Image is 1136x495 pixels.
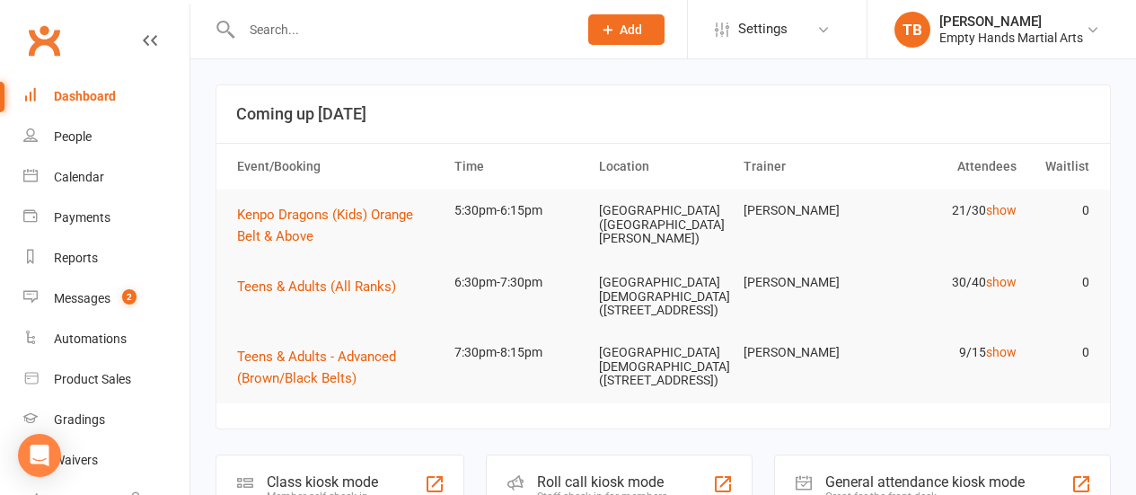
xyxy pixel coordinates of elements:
button: Teens & Adults (All Ranks) [237,276,409,297]
a: Reports [23,238,189,278]
td: [GEOGRAPHIC_DATA]([GEOGRAPHIC_DATA][PERSON_NAME]) [591,190,735,260]
span: Settings [738,9,788,49]
div: Calendar [54,170,104,184]
td: [PERSON_NAME] [735,190,880,232]
a: Messages 2 [23,278,189,319]
td: [PERSON_NAME] [735,331,880,374]
span: Teens & Adults (All Ranks) [237,278,396,295]
div: Empty Hands Martial Arts [939,30,1083,46]
td: 0 [1025,331,1097,374]
span: Add [620,22,642,37]
a: Payments [23,198,189,238]
div: Product Sales [54,372,131,386]
div: Dashboard [54,89,116,103]
div: [PERSON_NAME] [939,13,1083,30]
td: 5:30pm-6:15pm [446,190,591,232]
th: Attendees [880,144,1025,190]
div: Automations [54,331,127,346]
th: Trainer [735,144,880,190]
a: People [23,117,189,157]
a: Product Sales [23,359,189,400]
td: [GEOGRAPHIC_DATA][DEMOGRAPHIC_DATA] ([STREET_ADDRESS]) [591,331,735,402]
td: 21/30 [880,190,1025,232]
div: Payments [54,210,110,225]
td: [GEOGRAPHIC_DATA][DEMOGRAPHIC_DATA] ([STREET_ADDRESS]) [591,261,735,331]
a: Dashboard [23,76,189,117]
td: 0 [1025,190,1097,232]
button: Add [588,14,665,45]
th: Waitlist [1025,144,1097,190]
div: Class kiosk mode [267,473,378,491]
button: Teens & Adults - Advanced (Brown/Black Belts) [237,346,438,389]
a: Clubworx [22,18,66,63]
input: Search... [236,17,566,42]
span: Kenpo Dragons (Kids) Orange Belt & Above [237,207,413,244]
a: Waivers [23,440,189,481]
div: Waivers [54,453,98,467]
span: 2 [122,289,136,305]
td: 30/40 [880,261,1025,304]
div: Open Intercom Messenger [18,434,61,477]
th: Event/Booking [229,144,446,190]
div: People [54,129,92,144]
td: 6:30pm-7:30pm [446,261,591,304]
td: 9/15 [880,331,1025,374]
th: Location [591,144,735,190]
div: General attendance kiosk mode [825,473,1025,491]
a: Gradings [23,400,189,440]
td: 0 [1025,261,1097,304]
div: Gradings [54,412,105,427]
a: show [986,345,1017,359]
div: Roll call kiosk mode [537,473,667,491]
h3: Coming up [DATE] [236,105,1090,123]
div: Messages [54,291,110,305]
th: Time [446,144,591,190]
a: show [986,275,1017,289]
a: Calendar [23,157,189,198]
div: Reports [54,251,98,265]
td: 7:30pm-8:15pm [446,331,591,374]
div: TB [894,12,930,48]
a: Automations [23,319,189,359]
td: [PERSON_NAME] [735,261,880,304]
a: show [986,203,1017,217]
button: Kenpo Dragons (Kids) Orange Belt & Above [237,204,438,247]
span: Teens & Adults - Advanced (Brown/Black Belts) [237,349,396,386]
